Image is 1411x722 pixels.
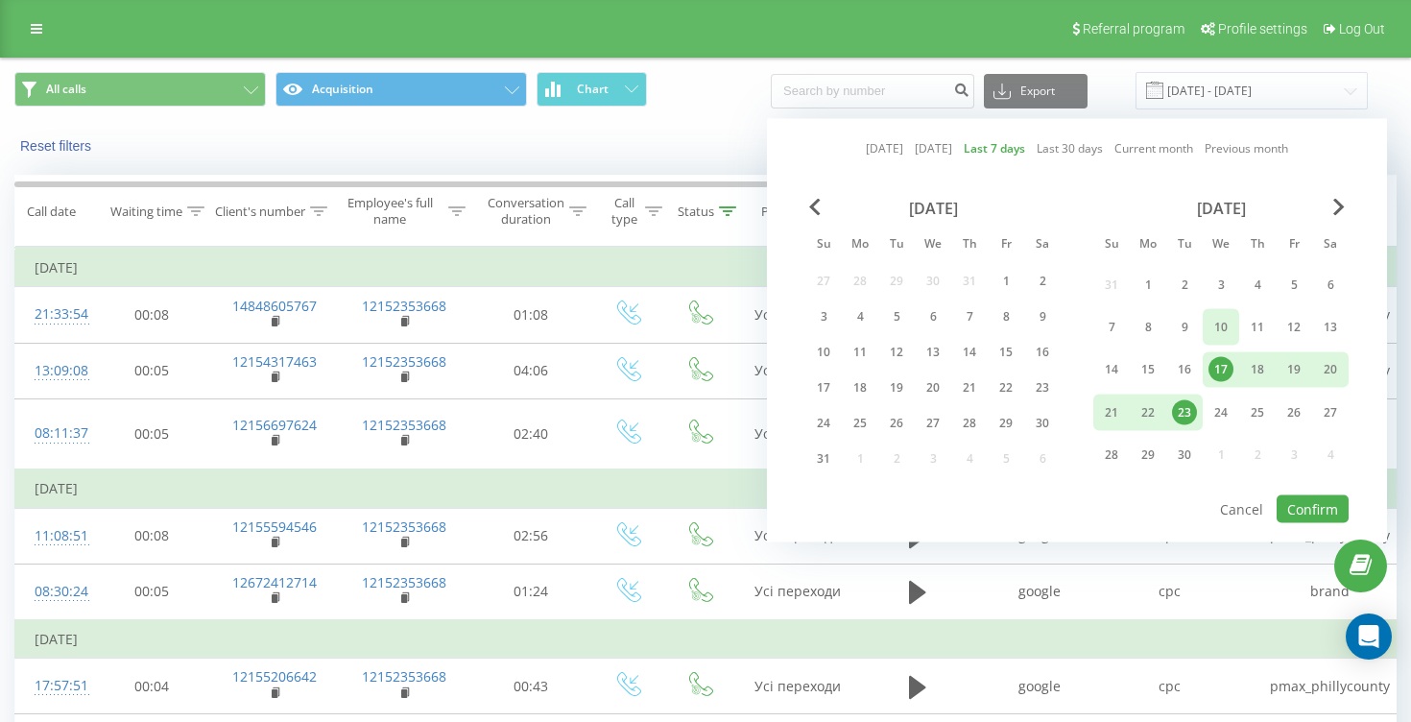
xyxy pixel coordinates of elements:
[1093,199,1349,218] div: [DATE]
[471,398,591,469] td: 02:40
[1277,495,1349,523] button: Confirm
[811,446,836,471] div: 31
[275,72,527,107] button: Acquisition
[1281,272,1306,297] div: 5
[608,195,640,228] div: Call type
[951,302,988,331] div: Thu Aug 7, 2025
[1203,395,1239,430] div: Wed Sep 24, 2025
[1093,437,1130,472] div: Sun Sep 28, 2025
[1114,139,1193,157] a: Current month
[1239,351,1276,387] div: Thu Sep 18, 2025
[362,517,446,536] a: 12152353668
[1276,395,1312,430] div: Fri Sep 26, 2025
[362,352,446,371] a: 12152353668
[735,564,860,620] td: Усі переходи
[805,338,842,367] div: Sun Aug 10, 2025
[921,375,945,400] div: 20
[951,409,988,438] div: Thu Aug 28, 2025
[993,411,1018,436] div: 29
[362,667,446,686] a: 12152353668
[1166,309,1203,345] div: Tue Sep 9, 2025
[964,139,1025,157] a: Last 7 days
[993,269,1018,294] div: 1
[1245,399,1270,424] div: 25
[35,667,73,705] div: 17:57:51
[46,82,86,97] span: All calls
[1203,351,1239,387] div: Wed Sep 17, 2025
[215,204,305,220] div: Client's number
[988,373,1024,402] div: Fri Aug 22, 2025
[1105,564,1234,620] td: cpc
[805,445,842,473] div: Sun Aug 31, 2025
[1172,443,1197,468] div: 30
[92,287,212,343] td: 00:08
[988,409,1024,438] div: Fri Aug 29, 2025
[35,573,73,611] div: 08:30:24
[1172,399,1197,424] div: 23
[1209,495,1274,523] button: Cancel
[1136,399,1160,424] div: 22
[1279,231,1308,260] abbr: Friday
[805,302,842,331] div: Sun Aug 3, 2025
[1099,443,1124,468] div: 28
[1136,443,1160,468] div: 29
[1099,357,1124,382] div: 14
[993,340,1018,365] div: 15
[957,304,982,329] div: 7
[471,508,591,564] td: 02:56
[1281,357,1306,382] div: 19
[1172,272,1197,297] div: 2
[957,375,982,400] div: 21
[35,415,73,452] div: 08:11:37
[1276,267,1312,302] div: Fri Sep 5, 2025
[846,231,874,260] abbr: Monday
[1093,395,1130,430] div: Sun Sep 21, 2025
[14,137,101,155] button: Reset filters
[1208,315,1233,340] div: 10
[1166,351,1203,387] div: Tue Sep 16, 2025
[1208,272,1233,297] div: 3
[1281,315,1306,340] div: 12
[921,340,945,365] div: 13
[951,373,988,402] div: Thu Aug 21, 2025
[955,231,984,260] abbr: Thursday
[1099,399,1124,424] div: 21
[921,411,945,436] div: 27
[915,139,952,157] a: [DATE]
[1333,199,1345,216] span: Next Month
[232,517,317,536] a: 12155594546
[866,139,903,157] a: [DATE]
[1130,437,1166,472] div: Mon Sep 29, 2025
[1218,21,1307,36] span: Profile settings
[1030,375,1055,400] div: 23
[27,204,76,220] div: Call date
[1170,231,1199,260] abbr: Tuesday
[1312,351,1349,387] div: Sat Sep 20, 2025
[1130,395,1166,430] div: Mon Sep 22, 2025
[805,409,842,438] div: Sun Aug 24, 2025
[915,373,951,402] div: Wed Aug 20, 2025
[1281,399,1306,424] div: 26
[1239,309,1276,345] div: Thu Sep 11, 2025
[951,338,988,367] div: Thu Aug 14, 2025
[1136,357,1160,382] div: 15
[882,231,911,260] abbr: Tuesday
[1208,357,1233,382] div: 17
[1024,373,1061,402] div: Sat Aug 23, 2025
[471,564,591,620] td: 01:24
[884,375,909,400] div: 19
[975,659,1105,714] td: google
[488,195,564,228] div: Conversation duration
[984,74,1088,108] button: Export
[1245,272,1270,297] div: 4
[337,195,444,228] div: Employee's full name
[1276,351,1312,387] div: Fri Sep 19, 2025
[884,304,909,329] div: 5
[678,204,714,220] div: Status
[232,667,317,686] a: 12155206642
[735,398,860,469] td: Усі переходи
[884,340,909,365] div: 12
[988,338,1024,367] div: Fri Aug 15, 2025
[988,267,1024,296] div: Fri Aug 1, 2025
[1318,399,1343,424] div: 27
